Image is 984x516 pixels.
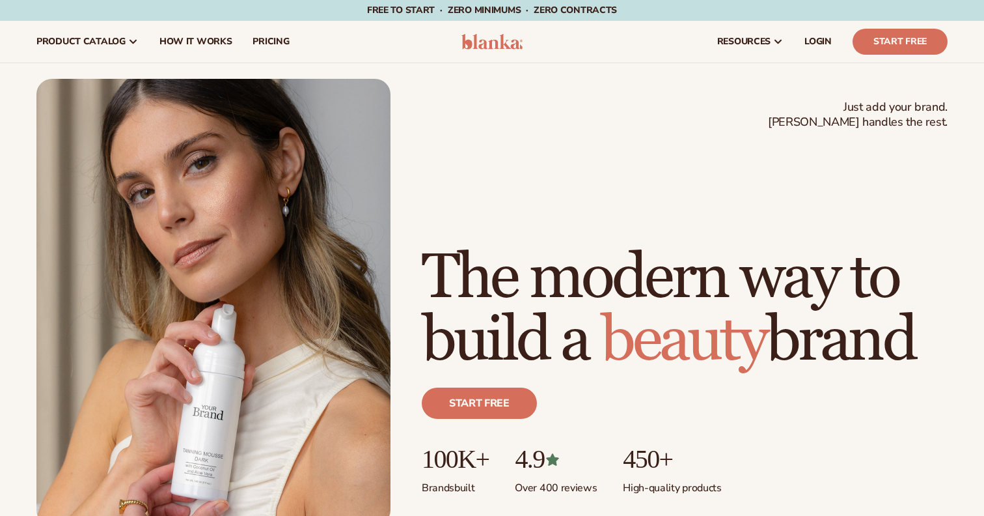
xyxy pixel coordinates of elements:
p: Brands built [422,474,489,495]
span: resources [717,36,771,47]
a: pricing [242,21,299,63]
p: 4.9 [515,445,597,474]
p: 100K+ [422,445,489,474]
p: 450+ [623,445,721,474]
span: pricing [253,36,289,47]
span: beauty [601,302,766,379]
p: High-quality products [623,474,721,495]
a: Start Free [853,29,948,55]
span: product catalog [36,36,126,47]
span: How It Works [159,36,232,47]
a: How It Works [149,21,243,63]
span: LOGIN [804,36,832,47]
a: Start free [422,388,537,419]
span: Free to start · ZERO minimums · ZERO contracts [367,4,617,16]
p: Over 400 reviews [515,474,597,495]
span: Just add your brand. [PERSON_NAME] handles the rest. [768,100,948,130]
h1: The modern way to build a brand [422,247,948,372]
a: product catalog [26,21,149,63]
img: logo [461,34,523,50]
a: resources [707,21,794,63]
a: LOGIN [794,21,842,63]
